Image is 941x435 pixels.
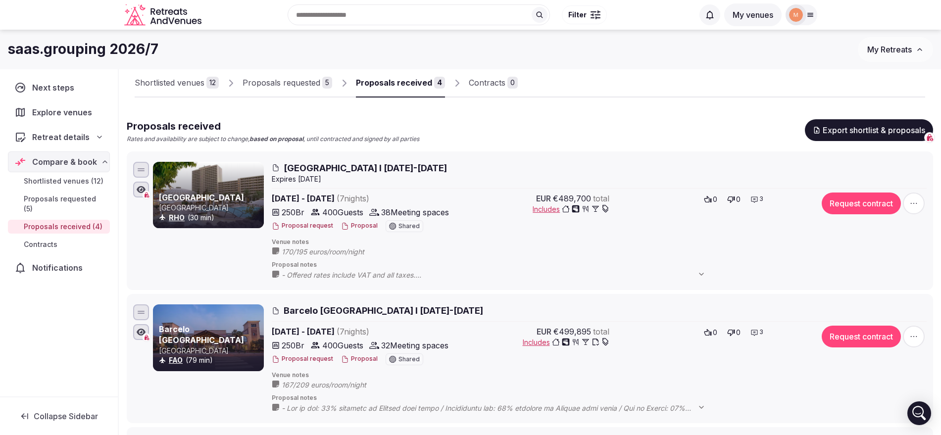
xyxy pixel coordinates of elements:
[32,106,96,118] span: Explore venues
[536,193,551,204] span: EUR
[206,77,219,89] div: 12
[135,69,219,97] a: Shortlisted venues12
[159,213,262,223] div: (30 min)
[507,77,518,89] div: 0
[8,102,110,123] a: Explore venues
[32,156,97,168] span: Compare & book
[24,176,103,186] span: Shortlisted venues (12)
[272,222,333,230] button: Proposal request
[593,326,609,338] span: total
[24,240,57,249] span: Contracts
[398,356,420,362] span: Shared
[724,326,743,339] button: 0
[822,193,901,214] button: Request contract
[272,261,927,269] span: Proposal notes
[736,328,741,338] span: 0
[398,223,420,229] span: Shared
[159,324,244,345] a: Barcelo [GEOGRAPHIC_DATA]
[272,371,927,380] span: Venue notes
[523,338,609,347] button: Includes
[381,206,449,218] span: 38 Meeting spaces
[322,206,363,218] span: 400 Guests
[282,380,386,390] span: 167/209 euros/room/night
[169,355,183,365] button: FAO
[907,401,931,425] div: Open Intercom Messenger
[533,204,609,214] span: Includes
[469,69,518,97] a: Contracts0
[713,328,717,338] span: 0
[356,77,432,89] div: Proposals received
[553,326,591,338] span: €499,895
[322,339,363,351] span: 400 Guests
[724,10,782,20] a: My venues
[32,131,90,143] span: Retreat details
[24,194,106,214] span: Proposals requested (5)
[537,326,551,338] span: EUR
[337,193,369,203] span: ( 7 night s )
[272,326,448,338] span: [DATE] - [DATE]
[124,4,203,26] a: Visit the homepage
[341,355,378,363] button: Proposal
[789,8,803,22] img: marina
[159,355,262,365] div: (79 min)
[322,77,332,89] div: 5
[356,69,445,97] a: Proposals received4
[8,220,110,234] a: Proposals received (4)
[8,238,110,251] a: Contracts
[8,257,110,278] a: Notifications
[243,69,332,97] a: Proposals requested5
[282,206,304,218] span: 250 Br
[553,193,591,204] span: €489,700
[124,4,203,26] svg: Retreats and Venues company logo
[284,304,483,317] span: Barcelo [GEOGRAPHIC_DATA] I [DATE]-[DATE]
[805,119,933,141] button: Export shortlist & proposals
[127,119,419,133] h2: Proposals received
[272,238,927,246] span: Venue notes
[159,203,262,213] p: [GEOGRAPHIC_DATA]
[282,270,715,280] span: - Offered rates include VAT and all taxes. - Meeting and breakout rooms: During set up and disman...
[469,77,505,89] div: Contracts
[32,82,78,94] span: Next steps
[34,411,98,421] span: Collapse Sidebar
[284,162,447,174] span: [GEOGRAPHIC_DATA] I [DATE]-[DATE]
[169,213,185,223] button: RHO
[169,213,185,222] a: RHO
[8,77,110,98] a: Next steps
[341,222,378,230] button: Proposal
[713,194,717,204] span: 0
[8,174,110,188] a: Shortlisted venues (12)
[243,77,320,89] div: Proposals requested
[562,5,607,24] button: Filter
[381,339,448,351] span: 32 Meeting spaces
[568,10,587,20] span: Filter
[272,355,333,363] button: Proposal request
[8,192,110,216] a: Proposals requested (5)
[272,193,449,204] span: [DATE] - [DATE]
[724,193,743,206] button: 0
[159,346,262,356] p: [GEOGRAPHIC_DATA]
[701,193,720,206] button: 0
[759,195,763,203] span: 3
[127,135,419,144] p: Rates and availability are subject to change, , until contracted and signed by all parties
[159,193,244,202] a: [GEOGRAPHIC_DATA]
[867,45,912,54] span: My Retreats
[272,174,927,184] div: Expire s [DATE]
[858,37,933,62] button: My Retreats
[337,327,369,337] span: ( 7 night s )
[32,262,87,274] span: Notifications
[169,356,183,364] a: FAO
[282,339,304,351] span: 250 Br
[8,40,158,59] h1: saas.grouping 2026/7
[8,405,110,427] button: Collapse Sidebar
[24,222,102,232] span: Proposals received (4)
[434,77,445,89] div: 4
[822,326,901,347] button: Request contract
[724,3,782,26] button: My venues
[249,135,303,143] strong: based on proposal
[282,403,715,413] span: - Lor ip dol: 33% sitametc ad Elitsed doei tempo / Incididuntu lab: 68% etdolore ma Aliquae admi ...
[736,194,741,204] span: 0
[282,247,384,257] span: 170/195 euros/room/night
[701,326,720,339] button: 0
[272,394,927,402] span: Proposal notes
